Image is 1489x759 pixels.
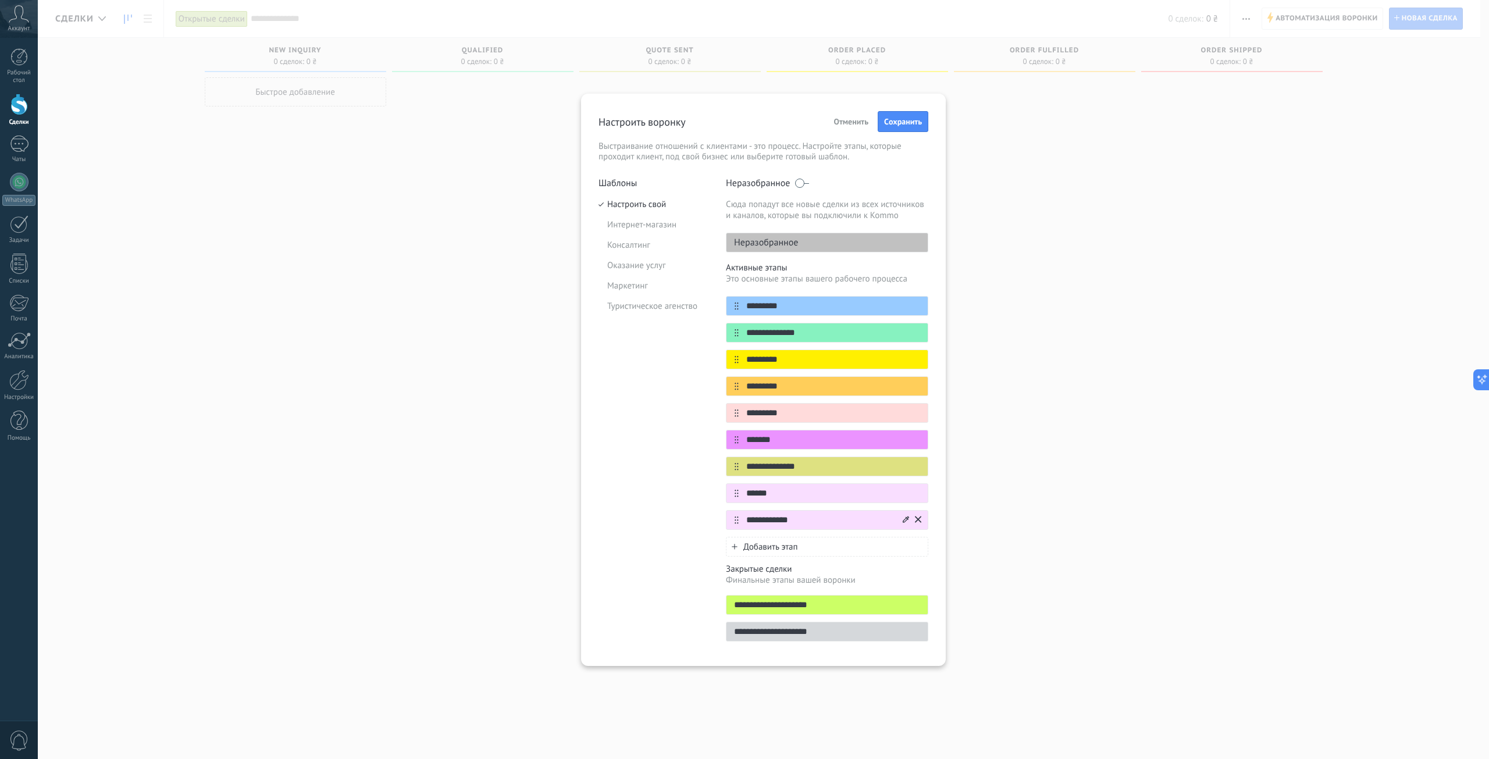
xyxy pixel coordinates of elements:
span: Отменить [833,117,868,126]
button: Отменить [828,113,874,130]
button: Cохранить [878,111,928,132]
li: Туристическое агенство [599,296,708,316]
li: Оказание услуг [599,255,708,276]
div: WhatsApp [2,195,35,206]
p: Шаблоны [599,177,708,189]
span: Добавить этап [743,541,797,553]
p: Финальные этапы вашей воронки [726,575,928,586]
span: Cохранить [884,117,922,126]
div: Чаты [2,156,36,163]
span: Аккаунт [8,25,30,33]
div: Рабочий стол [2,69,36,84]
div: Помощь [2,434,36,442]
p: Активные этапы [726,262,928,273]
div: Задачи [2,237,36,244]
li: Интернет-магазин [599,215,708,235]
li: Настроить свой [599,194,708,215]
p: Настроить воронку [599,115,686,129]
li: Консалтинг [599,235,708,255]
p: Выстраивание отношений с клиентами - это процесс. Настройте этапы, которые проходит клиент, под с... [599,141,928,162]
p: Закрытые сделки [726,564,928,575]
p: Неразобранное [726,237,798,248]
p: Сюда попадут все новые сделки из всех источников и каналов, которые вы подключили к Kommo [726,199,928,221]
div: Почта [2,315,36,323]
li: Маркетинг [599,276,708,296]
p: Это основные этапы вашего рабочего процесса [726,273,928,284]
p: Неразобранное [726,177,790,189]
div: Настройки [2,394,36,401]
div: Аналитика [2,353,36,361]
div: Сделки [2,119,36,126]
div: Списки [2,277,36,285]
